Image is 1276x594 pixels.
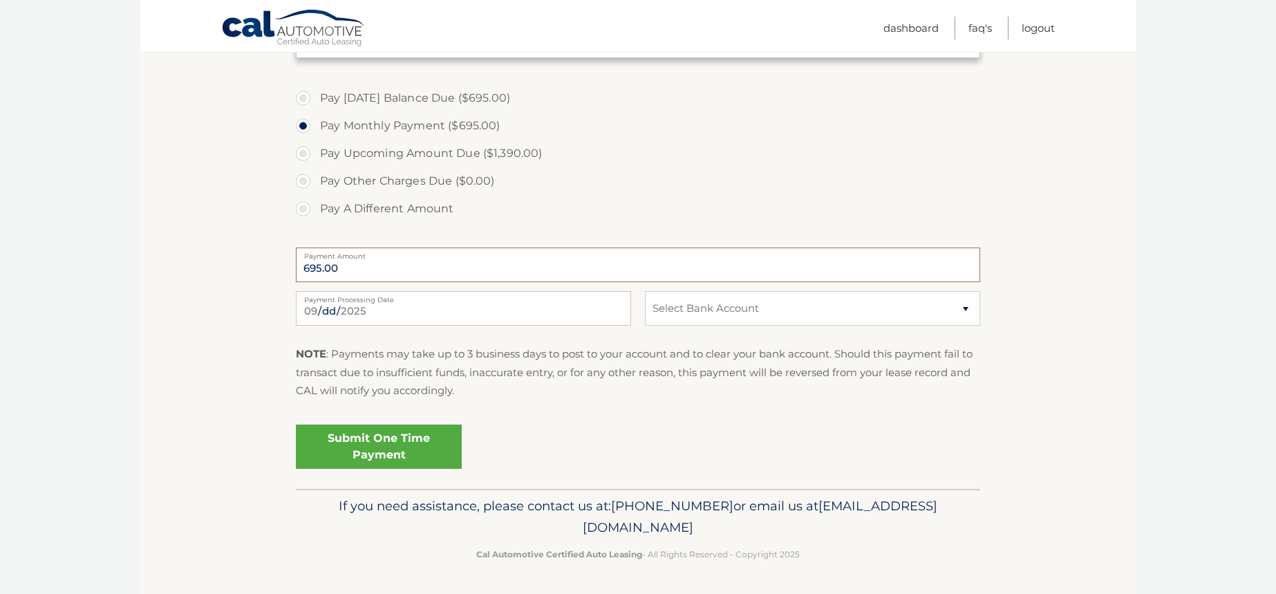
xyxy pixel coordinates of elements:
input: Payment Date [296,291,631,326]
p: - All Rights Reserved - Copyright 2025 [305,547,971,561]
label: Pay Monthly Payment ($695.00) [296,112,980,140]
label: Pay Upcoming Amount Due ($1,390.00) [296,140,980,167]
a: FAQ's [968,17,992,39]
a: Cal Automotive [221,9,366,49]
strong: Cal Automotive Certified Auto Leasing [476,549,642,559]
input: Payment Amount [296,248,980,282]
label: Payment Processing Date [296,291,631,302]
span: [PHONE_NUMBER] [611,498,733,514]
p: If you need assistance, please contact us at: or email us at [305,495,971,539]
label: Pay A Different Amount [296,195,980,223]
label: Pay [DATE] Balance Due ($695.00) [296,84,980,112]
label: Payment Amount [296,248,980,259]
p: : Payments may take up to 3 business days to post to your account and to clear your bank account.... [296,345,980,400]
label: Pay Other Charges Due ($0.00) [296,167,980,195]
a: Submit One Time Payment [296,425,462,469]
a: Logout [1022,17,1055,39]
strong: NOTE [296,347,326,360]
a: Dashboard [883,17,939,39]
